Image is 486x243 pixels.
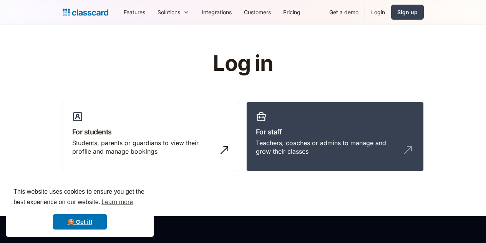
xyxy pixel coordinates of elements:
[63,102,240,172] a: For studentsStudents, parents or guardians to view their profile and manage bookings
[397,8,418,16] div: Sign up
[13,187,146,208] span: This website uses cookies to ensure you get the best experience on our website.
[238,3,277,21] a: Customers
[118,3,151,21] a: Features
[151,3,196,21] div: Solutions
[256,127,414,137] h3: For staff
[277,3,307,21] a: Pricing
[121,52,365,75] h1: Log in
[256,139,399,156] div: Teachers, coaches or admins to manage and grow their classes
[391,5,424,20] a: Sign up
[196,3,238,21] a: Integrations
[246,102,424,172] a: For staffTeachers, coaches or admins to manage and grow their classes
[158,8,180,16] div: Solutions
[6,180,154,237] div: cookieconsent
[53,214,107,230] a: dismiss cookie message
[63,7,108,18] a: Logo
[100,196,134,208] a: learn more about cookies
[72,139,215,156] div: Students, parents or guardians to view their profile and manage bookings
[72,127,231,137] h3: For students
[365,3,391,21] a: Login
[323,3,365,21] a: Get a demo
